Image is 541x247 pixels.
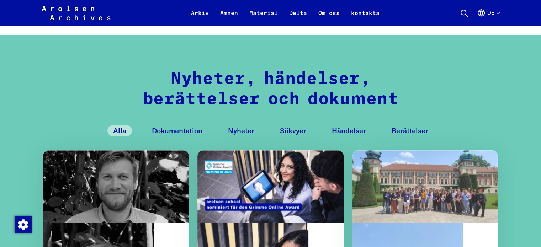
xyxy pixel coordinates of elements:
[185,4,385,21] nav: Primär
[249,9,278,16] font: Material
[191,9,209,16] font: Arkiv
[244,9,283,26] a: Material
[185,9,214,26] a: Arkiv
[214,9,244,26] a: Ämnen
[113,126,126,135] font: Alla
[283,9,313,26] a: Delta
[351,9,380,16] font: kontakta
[313,9,345,26] a: Om oss
[318,9,340,16] font: Om oss
[228,126,254,135] font: Nyheter
[332,126,366,135] font: Händelser
[345,9,385,26] a: kontakta
[220,9,238,16] font: Ämnen
[289,9,307,16] font: Delta
[15,216,32,233] img: Ändra samtycke
[143,70,398,108] font: Nyheter, händelser, berättelser och dokument
[392,126,428,135] font: Berättelser
[152,126,202,135] font: Dokumentation
[477,9,499,26] button: Tyska, språkval
[43,125,498,136] div: Filtrera:
[487,9,494,16] font: de
[280,126,306,135] font: Sökvyer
